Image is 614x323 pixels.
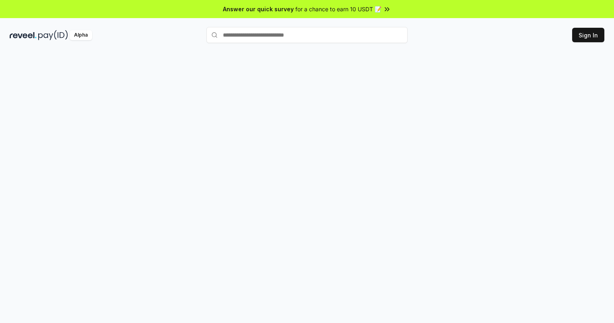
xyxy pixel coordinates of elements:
button: Sign In [572,28,604,42]
span: for a chance to earn 10 USDT 📝 [295,5,381,13]
img: pay_id [38,30,68,40]
div: Alpha [70,30,92,40]
span: Answer our quick survey [223,5,294,13]
img: reveel_dark [10,30,37,40]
